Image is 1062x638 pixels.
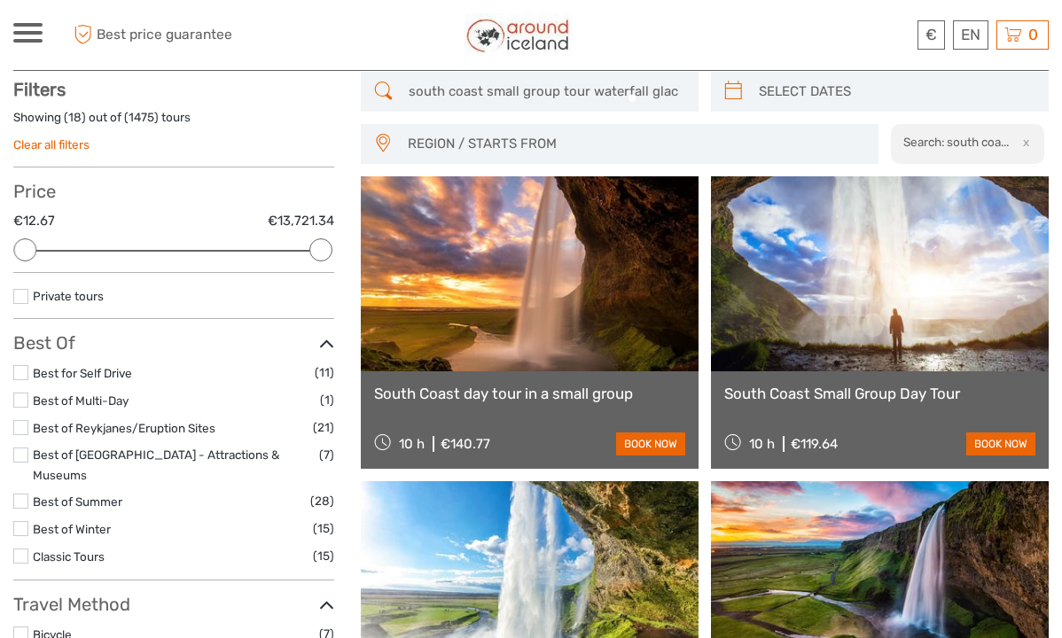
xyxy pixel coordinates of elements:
h3: Travel Method [13,594,334,615]
button: Open LiveChat chat widget [204,27,225,49]
a: Best of Reykjanes/Eruption Sites [33,421,215,435]
a: book now [616,432,685,455]
div: €119.64 [791,436,838,452]
label: 1475 [129,109,154,126]
a: South Coast Small Group Day Tour [724,385,1035,402]
input: SEARCH [402,76,690,107]
span: 10 h [749,436,775,452]
a: Best of Summer [33,494,122,509]
h3: Price [13,181,334,202]
div: EN [953,20,988,50]
a: Best of Multi-Day [33,393,129,408]
span: (28) [310,491,334,511]
label: €12.67 [13,212,55,230]
span: 0 [1026,26,1041,43]
a: Best of [GEOGRAPHIC_DATA] - Attractions & Museums [33,447,279,482]
a: South Coast day tour in a small group [374,385,685,402]
div: €140.77 [441,436,490,452]
span: (11) [315,362,334,383]
span: (7) [319,445,334,465]
button: REGION / STARTS FROM [400,129,871,159]
p: We're away right now. Please check back later! [25,31,200,45]
a: Clear all filters [13,137,90,152]
h2: Search: south coa... [903,135,1009,149]
span: (1) [320,390,334,410]
span: € [925,26,937,43]
button: x [1011,133,1035,152]
div: Showing ( ) out of ( ) tours [13,109,334,136]
span: (21) [313,417,334,438]
span: (15) [313,518,334,539]
label: €13,721.34 [268,212,334,230]
span: 10 h [399,436,425,452]
input: SELECT DATES [752,76,1040,107]
a: Best of Winter [33,522,111,536]
span: (15) [313,546,334,566]
label: 18 [68,109,82,126]
span: Best price guarantee [69,20,272,50]
a: Private tours [33,289,104,303]
a: Best for Self Drive [33,366,132,380]
a: Classic Tours [33,549,105,564]
strong: Filters [13,79,66,100]
h3: Best Of [13,332,334,354]
a: book now [966,432,1035,455]
img: Around Iceland [465,13,572,57]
